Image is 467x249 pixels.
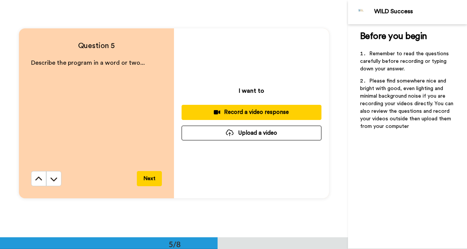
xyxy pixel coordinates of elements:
[360,32,427,41] span: Before you begin
[360,51,450,72] span: Remember to read the questions carefully before recording or typing down your answer.
[137,171,162,186] button: Next
[31,60,145,66] span: Describe the program in a word or two...
[182,126,321,140] button: Upload a video
[360,78,455,129] span: Please find somewhere nice and bright with good, even lighting and minimal background noise if yo...
[374,8,467,15] div: WILD Success
[188,108,315,116] div: Record a video response
[182,105,321,120] button: Record a video response
[239,86,264,95] p: I want to
[31,40,162,51] h4: Question 5
[352,3,370,21] img: Profile Image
